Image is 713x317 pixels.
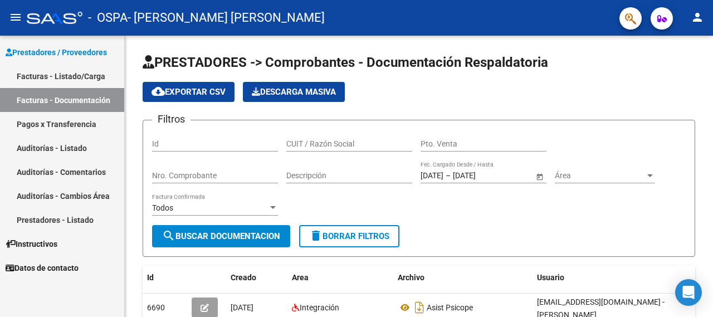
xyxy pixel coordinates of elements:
input: End date [453,171,507,181]
datatable-header-cell: Id [143,266,187,290]
span: Área [555,171,645,181]
mat-icon: search [162,229,175,242]
span: Borrar Filtros [309,231,389,241]
span: Instructivos [6,238,57,250]
button: Buscar Documentacion [152,225,290,247]
span: Archivo [398,273,424,282]
span: PRESTADORES -> Comprobantes - Documentación Respaldatoria [143,55,548,70]
span: Creado [231,273,256,282]
i: Descargar documento [412,299,427,316]
mat-icon: person [691,11,704,24]
h3: Filtros [152,111,191,127]
button: Borrar Filtros [299,225,399,247]
input: Start date [421,171,443,181]
datatable-header-cell: Creado [226,266,287,290]
span: Buscar Documentacion [162,231,280,241]
mat-icon: cloud_download [152,85,165,98]
button: Descarga Masiva [243,82,345,102]
span: [DATE] [231,303,253,312]
datatable-header-cell: Usuario [533,266,700,290]
button: Exportar CSV [143,82,235,102]
span: - [PERSON_NAME] [PERSON_NAME] [128,6,325,30]
span: Integración [300,303,339,312]
datatable-header-cell: Archivo [393,266,533,290]
mat-icon: delete [309,229,323,242]
div: Open Intercom Messenger [675,279,702,306]
button: Open calendar [534,170,545,182]
span: Descarga Masiva [252,87,336,97]
mat-icon: menu [9,11,22,24]
datatable-header-cell: Area [287,266,393,290]
span: Usuario [537,273,564,282]
span: Id [147,273,154,282]
span: Prestadores / Proveedores [6,46,107,58]
span: Area [292,273,309,282]
span: Exportar CSV [152,87,226,97]
span: - OSPA [88,6,128,30]
span: Todos [152,203,173,212]
span: – [446,171,451,181]
span: Datos de contacto [6,262,79,274]
span: Asist Psicope [427,303,473,312]
span: 6690 [147,303,165,312]
app-download-masive: Descarga masiva de comprobantes (adjuntos) [243,82,345,102]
